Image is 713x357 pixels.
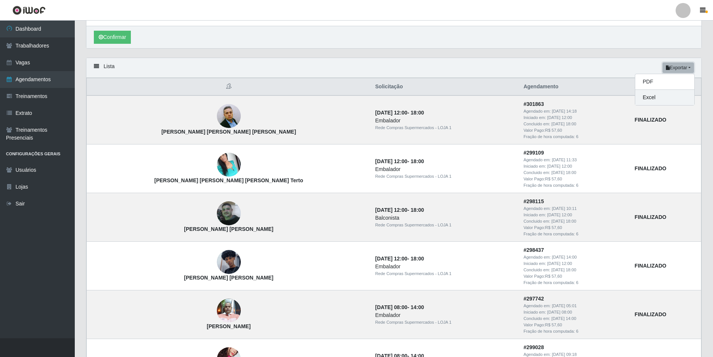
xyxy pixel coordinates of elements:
[375,165,515,173] div: Embalador
[523,134,626,140] div: Fração de hora computada: 6
[551,316,576,321] time: [DATE] 14:00
[523,254,626,260] div: Agendado em:
[217,295,241,327] img: josinaldo Silva de Moura
[634,214,666,220] strong: FINALIZADO
[523,163,626,170] div: Iniciado em:
[375,110,408,116] time: [DATE] 12:00
[411,110,424,116] time: 18:00
[375,319,515,326] div: Rede Compras Supermercados - LOJA 1
[523,344,544,350] strong: # 299028
[523,225,626,231] div: Valor Pago: R$ 57,60
[375,207,408,213] time: [DATE] 12:00
[523,273,626,280] div: Valor Pago: R$ 57,60
[184,275,273,281] strong: [PERSON_NAME] [PERSON_NAME]
[523,315,626,322] div: Concluido em:
[375,207,424,213] strong: -
[635,90,694,105] button: Excel
[375,222,515,228] div: Rede Compras Supermercados - LOJA 1
[552,255,577,259] time: [DATE] 14:00
[375,256,424,262] strong: -
[523,280,626,286] div: Fração de hora computada: 6
[523,150,544,156] strong: # 299109
[375,256,408,262] time: [DATE] 12:00
[523,182,626,189] div: Fração de hora computada: 6
[375,271,515,277] div: Rede Compras Supermercados - LOJA 1
[375,304,424,310] strong: -
[523,157,626,163] div: Agendado em:
[86,58,701,78] div: Lista
[634,263,666,269] strong: FINALIZADO
[375,117,515,125] div: Embalador
[375,158,408,164] time: [DATE] 12:00
[411,304,424,310] time: 14:00
[552,158,577,162] time: [DATE] 11:33
[523,303,626,309] div: Agendado em:
[635,74,694,90] button: PDF
[547,164,572,168] time: [DATE] 12:00
[375,304,408,310] time: [DATE] 08:00
[547,115,572,120] time: [DATE] 12:00
[552,303,577,308] time: [DATE] 05:01
[547,213,572,217] time: [DATE] 12:00
[634,165,666,171] strong: FINALIZADO
[551,219,576,223] time: [DATE] 18:00
[371,78,519,96] th: Solicitação
[523,205,626,212] div: Agendado em:
[523,101,544,107] strong: # 301863
[523,127,626,134] div: Valor Pago: R$ 57,60
[519,78,630,96] th: Agendamento
[523,198,544,204] strong: # 298115
[411,207,424,213] time: 18:00
[523,115,626,121] div: Iniciado em:
[162,129,296,135] strong: [PERSON_NAME] [PERSON_NAME] [PERSON_NAME]
[523,108,626,115] div: Agendado em:
[547,310,572,314] time: [DATE] 08:00
[523,309,626,315] div: Iniciado em:
[523,176,626,182] div: Valor Pago: R$ 57,60
[634,117,666,123] strong: FINALIZADO
[375,110,424,116] strong: -
[375,125,515,131] div: Rede Compras Supermercados - LOJA 1
[217,201,241,225] img: Ygor Pereira Martins
[523,218,626,225] div: Concluido em:
[551,268,576,272] time: [DATE] 18:00
[663,62,694,73] button: Exportar
[552,206,577,211] time: [DATE] 10:11
[552,109,577,113] time: [DATE] 14:18
[411,158,424,164] time: 18:00
[630,78,701,96] th: Status
[523,121,626,127] div: Concluido em:
[523,267,626,273] div: Concluido em:
[375,214,515,222] div: Balconista
[375,311,515,319] div: Embalador
[552,352,577,357] time: [DATE] 09:18
[184,226,273,232] strong: [PERSON_NAME] [PERSON_NAME]
[207,323,251,329] strong: [PERSON_NAME]
[523,247,544,253] strong: # 298437
[523,296,544,302] strong: # 297742
[154,177,303,183] strong: [PERSON_NAME] [PERSON_NAME] [PERSON_NAME] Terto
[523,260,626,267] div: Iniciado em:
[523,231,626,237] div: Fração de hora computada: 6
[217,149,241,181] img: Maria Sonale Ferreira Bulcão Terto
[94,31,131,44] button: Confirmar
[523,170,626,176] div: Concluido em:
[551,122,576,126] time: [DATE] 18:00
[217,100,241,132] img: Marcos Augusto de Sousa Reul
[523,212,626,218] div: Iniciado em:
[634,311,666,317] strong: FINALIZADO
[12,6,46,15] img: CoreUI Logo
[411,256,424,262] time: 18:00
[375,263,515,271] div: Embalador
[375,158,424,164] strong: -
[551,170,576,175] time: [DATE] 18:00
[523,322,626,328] div: Valor Pago: R$ 57,60
[217,241,241,283] img: Rafael de Souza Ramos
[547,261,572,266] time: [DATE] 12:00
[523,328,626,335] div: Fração de hora computada: 6
[375,173,515,180] div: Rede Compras Supermercados - LOJA 1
